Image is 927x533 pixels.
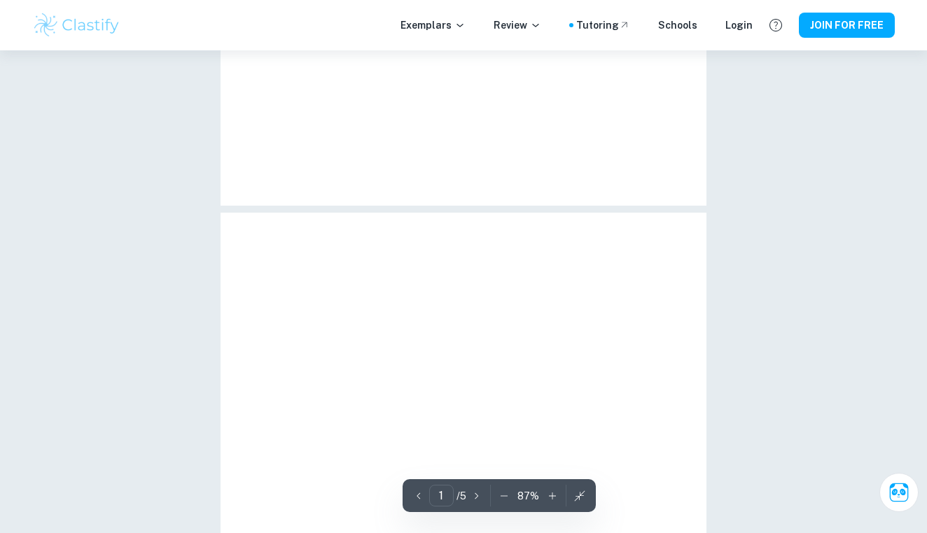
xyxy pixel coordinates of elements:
p: 87 % [517,488,539,504]
a: Schools [658,17,697,33]
a: Login [725,17,753,33]
button: Ask Clai [879,473,919,512]
p: Exemplars [400,17,466,33]
p: / 5 [456,488,466,504]
p: Review [494,17,541,33]
button: JOIN FOR FREE [799,13,895,38]
button: Help and Feedback [764,13,788,37]
img: Clastify logo [32,11,121,39]
a: Tutoring [576,17,630,33]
